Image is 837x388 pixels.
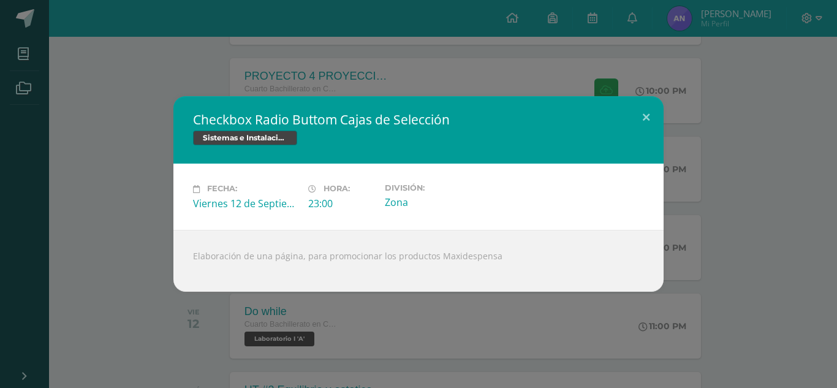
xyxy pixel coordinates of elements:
[207,184,237,194] span: Fecha:
[193,111,644,128] h2: Checkbox Radio Buttom Cajas de Selección
[629,96,664,138] button: Close (Esc)
[173,230,664,292] div: Elaboración de una página, para promocionar los productos Maxidespensa
[308,197,375,210] div: 23:00
[385,183,490,192] label: División:
[385,196,490,209] div: Zona
[193,197,298,210] div: Viernes 12 de Septiembre
[324,184,350,194] span: Hora:
[193,131,297,145] span: Sistemas e Instalación de Software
